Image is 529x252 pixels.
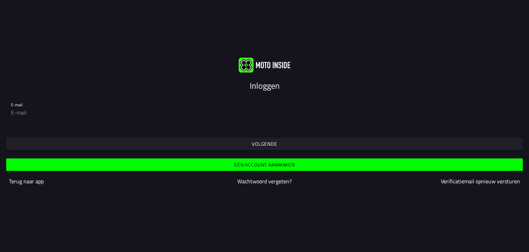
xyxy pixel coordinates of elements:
[11,106,518,119] input: E-mail
[252,142,277,146] ion-text: Volgende
[237,177,292,185] a: Wachtwoord vergeten?
[6,158,523,171] ion-button: Een account aanmaken
[441,177,520,185] a: Verificatiemail opnieuw versturen
[9,177,44,185] a: Terug naar app
[250,79,280,92] ion-text: Inloggen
